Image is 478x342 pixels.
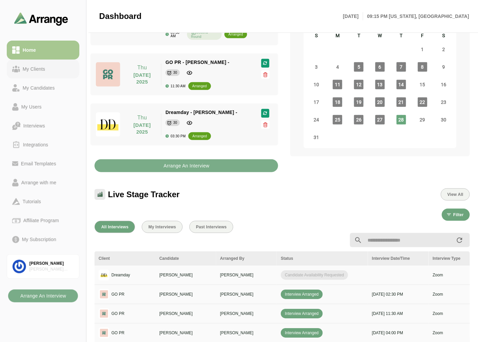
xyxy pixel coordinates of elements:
div: S [433,32,454,41]
a: Interviews [7,116,79,135]
div: Second Round [187,29,222,40]
a: My Users [7,97,79,116]
div: Arrange with me [19,179,59,187]
span: My Interviews [148,225,176,229]
a: My Clients [7,60,79,78]
span: Dreamday - [PERSON_NAME] - [165,110,237,115]
button: View All [441,188,470,201]
div: Email Templates [18,160,59,168]
a: My Subscription [7,230,79,249]
div: F [412,32,433,41]
div: 11:30 AM [165,84,185,88]
a: Email Templates [7,154,79,173]
img: logo [99,270,109,280]
div: Home [20,46,38,54]
div: S [306,32,327,41]
span: Past Interviews [196,225,227,229]
span: View All [447,192,463,197]
b: Arrange An Interview [20,290,66,302]
div: Client [99,255,151,261]
span: Filter [453,212,464,217]
span: Monday, August 4, 2025 [333,62,342,72]
div: Affiliate Program [21,216,61,225]
p: GO PR [111,330,125,336]
span: Thursday, August 7, 2025 [397,62,406,72]
a: [PERSON_NAME][PERSON_NAME] Associates [7,254,79,279]
span: Friday, August 15, 2025 [418,80,427,89]
span: Interview Arranged [281,290,323,299]
div: My Subscription [19,235,59,244]
span: Friday, August 8, 2025 [418,62,427,72]
p: [DATE] 04:00 PM [372,330,425,336]
p: [DATE] 11:30 AM [372,311,425,317]
p: [PERSON_NAME] [220,272,273,278]
div: T [391,32,412,41]
img: arrangeai-name-small-logo.4d2b8aee.svg [14,12,68,25]
span: Saturday, August 2, 2025 [439,45,449,54]
a: Home [7,41,79,60]
div: 09:30 AM [165,31,184,38]
button: My Interviews [142,221,183,233]
span: Sunday, August 17, 2025 [312,97,321,107]
span: Saturday, August 9, 2025 [439,62,449,72]
div: My Users [19,103,44,111]
div: W [370,32,391,41]
p: [DATE] 02:30 PM [372,291,425,297]
span: Candidate Availability Requested [281,270,348,280]
i: appended action [456,236,464,244]
img: logo [99,308,109,319]
a: Arrange with me [7,173,79,192]
div: Integrations [20,141,51,149]
span: Tuesday, August 26, 2025 [354,115,364,124]
span: All Interviews [101,225,129,229]
a: Affiliate Program [7,211,79,230]
div: Interviews [21,122,48,130]
button: Arrange An Interview [8,290,78,302]
div: My Candidates [20,84,57,92]
span: Friday, August 22, 2025 [418,97,427,107]
button: Past Interviews [189,221,233,233]
span: Saturday, August 30, 2025 [439,115,449,124]
div: Arranged By [220,255,273,261]
span: Friday, August 29, 2025 [418,115,427,124]
span: Sunday, August 24, 2025 [312,115,321,124]
a: My Candidates [7,78,79,97]
button: Filter [442,209,470,221]
p: GO PR [111,291,125,297]
div: 03:30 PM [165,134,186,138]
div: Status [281,255,364,261]
div: [PERSON_NAME] Associates [29,267,74,272]
a: Integrations [7,135,79,154]
button: All Interviews [95,221,135,233]
span: Thursday, August 21, 2025 [397,97,406,107]
p: Thu [127,114,157,122]
p: [DATE] 2025 [127,72,157,85]
div: arranged [192,83,207,90]
img: logo [99,289,109,300]
img: GO-PR-LOGO.jpg [96,62,120,87]
p: [PERSON_NAME] [159,272,212,278]
div: 30 [173,69,177,76]
button: Arrange An Interview [95,159,278,172]
div: arranged [229,31,243,38]
span: Monday, August 18, 2025 [333,97,342,107]
p: [DATE] 2025 [127,122,157,135]
p: [PERSON_NAME] [220,311,273,317]
span: Tuesday, August 5, 2025 [354,62,364,72]
a: Tutorials [7,192,79,211]
div: M [327,32,348,41]
span: Wednesday, August 20, 2025 [375,97,385,107]
p: GO PR [111,311,125,317]
span: Monday, August 25, 2025 [333,115,342,124]
span: Live Stage Tracker [108,189,180,200]
span: Friday, August 1, 2025 [418,45,427,54]
span: Saturday, August 23, 2025 [439,97,449,107]
div: T [348,32,370,41]
div: arranged [192,133,207,140]
span: Wednesday, August 27, 2025 [375,115,385,124]
span: Wednesday, August 13, 2025 [375,80,385,89]
span: Interview Arranged [281,309,323,318]
div: 30 [173,119,177,126]
div: [PERSON_NAME] [29,261,74,267]
span: GO PR - [PERSON_NAME] - [165,60,229,65]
